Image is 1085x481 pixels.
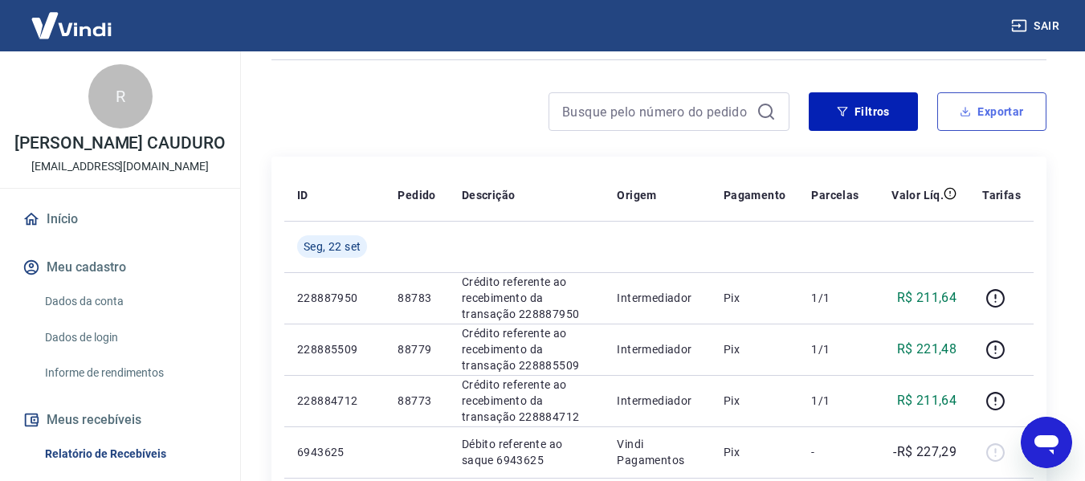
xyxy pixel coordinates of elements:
[617,187,656,203] p: Origem
[398,187,435,203] p: Pedido
[39,285,221,318] a: Dados da conta
[1008,11,1066,41] button: Sair
[1021,417,1072,468] iframe: Botão para abrir a janela de mensagens
[462,436,592,468] p: Débito referente ao saque 6943625
[39,438,221,471] a: Relatório de Recebíveis
[297,444,372,460] p: 6943625
[724,393,786,409] p: Pix
[891,187,944,203] p: Valor Líq.
[724,341,786,357] p: Pix
[724,187,786,203] p: Pagamento
[19,250,221,285] button: Meu cadastro
[462,274,592,322] p: Crédito referente ao recebimento da transação 228887950
[304,238,361,255] span: Seg, 22 set
[617,436,697,468] p: Vindi Pagamentos
[617,393,697,409] p: Intermediador
[724,444,786,460] p: Pix
[897,340,957,359] p: R$ 221,48
[19,202,221,237] a: Início
[39,321,221,354] a: Dados de login
[14,135,226,152] p: [PERSON_NAME] CAUDURO
[398,393,435,409] p: 88773
[297,393,372,409] p: 228884712
[617,341,697,357] p: Intermediador
[897,288,957,308] p: R$ 211,64
[811,187,859,203] p: Parcelas
[897,391,957,410] p: R$ 211,64
[462,187,516,203] p: Descrição
[297,187,308,203] p: ID
[31,158,209,175] p: [EMAIL_ADDRESS][DOMAIN_NAME]
[297,341,372,357] p: 228885509
[19,402,221,438] button: Meus recebíveis
[398,341,435,357] p: 88779
[809,92,918,131] button: Filtros
[19,1,124,50] img: Vindi
[39,357,221,389] a: Informe de rendimentos
[811,341,859,357] p: 1/1
[562,100,750,124] input: Busque pelo número do pedido
[811,444,859,460] p: -
[462,377,592,425] p: Crédito referente ao recebimento da transação 228884712
[462,325,592,373] p: Crédito referente ao recebimento da transação 228885509
[88,64,153,128] div: R
[811,290,859,306] p: 1/1
[937,92,1046,131] button: Exportar
[982,187,1021,203] p: Tarifas
[398,290,435,306] p: 88783
[297,290,372,306] p: 228887950
[893,442,957,462] p: -R$ 227,29
[724,290,786,306] p: Pix
[811,393,859,409] p: 1/1
[617,290,697,306] p: Intermediador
